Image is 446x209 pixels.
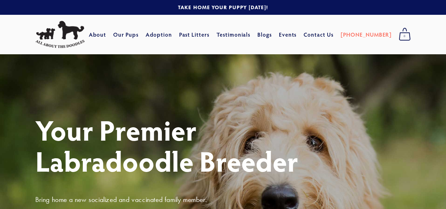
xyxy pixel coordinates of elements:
[35,114,411,176] h1: Your Premier Labradoodle Breeder
[89,28,106,41] a: About
[35,195,411,204] h3: Bring home a new socialized and vaccinated family member.
[35,21,85,48] img: All About The Doodles
[146,28,172,41] a: Adoption
[341,28,392,41] a: [PHONE_NUMBER]
[399,32,411,41] span: 0
[113,28,139,41] a: Our Pups
[304,28,334,41] a: Contact Us
[279,28,297,41] a: Events
[257,28,272,41] a: Blogs
[216,28,251,41] a: Testimonials
[395,26,414,43] a: 0 items in cart
[179,31,210,38] a: Past Litters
